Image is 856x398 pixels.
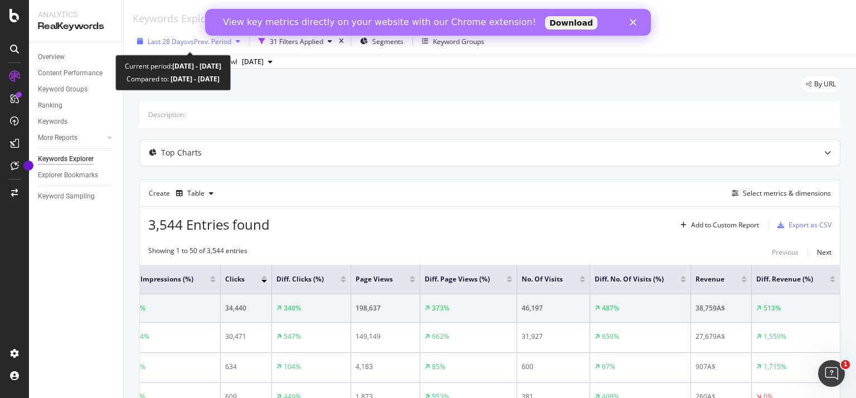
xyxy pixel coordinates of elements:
a: More Reports [38,132,104,144]
span: Diff. Clicks (%) [276,274,324,284]
div: Analytics [38,9,114,20]
div: 634 [225,362,267,372]
span: Revenue [695,274,724,284]
div: Description: [148,110,186,119]
div: Compared to: [127,72,220,85]
button: Select metrics & dimensions [727,187,831,200]
div: 644% [132,332,149,342]
span: Diff. Page Views (%) [425,274,490,284]
div: Top Charts [161,147,202,158]
div: 38,759A$ [695,303,747,313]
div: 149,149 [356,332,415,342]
div: Keyword Groups [433,37,484,46]
div: 373% [432,303,449,313]
div: 30,471 [225,332,267,342]
span: 3,544 Entries found [148,215,270,234]
div: More Reports [38,132,77,144]
div: 34,440 [225,303,267,313]
a: Ranking [38,100,115,111]
div: RealKeywords [38,20,114,33]
div: 85% [432,362,445,372]
span: Diff. Revenue (%) [756,274,813,284]
div: Ranking [38,100,62,111]
iframe: Intercom live chat [818,360,845,387]
div: Explorer Bookmarks [38,169,98,181]
div: 104% [284,362,301,372]
div: Previous [772,247,799,257]
button: Next [817,246,831,259]
b: [DATE] - [DATE] [172,61,221,71]
span: By URL [814,81,836,88]
div: 1,715% [763,362,786,372]
span: vs Prev. Period [187,37,231,46]
div: 600 [522,362,585,372]
button: Previous [772,246,799,259]
div: 1,559% [763,332,786,342]
div: 907A$ [695,362,747,372]
a: Keyword Sampling [38,191,115,202]
div: Content Performance [38,67,103,79]
span: Clicks [225,274,245,284]
div: 31,927 [522,332,585,342]
span: Diff. Impressions (%) [125,274,193,284]
div: Close [425,10,436,17]
span: Segments [372,37,403,46]
div: Current period: [125,60,221,72]
div: 46,197 [522,303,585,313]
button: Last 28 DaysvsPrev. Period [133,32,245,50]
a: Explorer Bookmarks [38,169,115,181]
div: 27,679A$ [695,332,747,342]
span: Diff. No. of Visits (%) [595,274,664,284]
span: No. of Visits [522,274,563,284]
button: [DATE] [237,55,277,69]
button: Export as CSV [773,216,831,234]
a: Overview [38,51,115,63]
div: 67% [602,362,615,372]
div: times [337,36,346,47]
div: Showing 1 to 50 of 3,544 entries [148,246,247,259]
span: 1 [841,360,850,369]
div: 487% [602,303,619,313]
div: Keywords Explorer [38,153,94,165]
div: 659% [602,332,619,342]
div: Keywords [38,116,67,128]
div: 513% [763,303,781,313]
div: legacy label [801,76,840,92]
div: Create [149,185,218,202]
button: Keyword Groups [417,32,489,50]
span: 2025 Sep. 1st [242,57,264,67]
div: Tooltip anchor [23,161,33,171]
div: Table [187,190,205,197]
a: Keywords Explorer [38,153,115,165]
div: Add to Custom Report [691,222,759,229]
div: 4,183 [356,362,415,372]
button: Table [172,185,218,202]
div: Export as CSV [789,220,831,230]
div: Select metrics & dimensions [743,188,831,198]
a: Keyword Groups [38,84,115,95]
div: 662% [432,332,449,342]
div: Overview [38,51,65,63]
button: Add to Custom Report [676,216,759,234]
div: Next [817,247,831,257]
div: 31 Filters Applied [270,37,323,46]
span: Page Views [356,274,393,284]
a: Content Performance [38,67,115,79]
div: Keyword Sampling [38,191,95,202]
div: 340% [284,303,301,313]
div: 547% [284,332,301,342]
a: Keywords [38,116,115,128]
b: [DATE] - [DATE] [169,74,220,84]
div: 198,637 [356,303,415,313]
button: 31 Filters Applied [254,32,337,50]
span: Last 28 Days [148,37,187,46]
a: Keywords Explorer [133,12,220,25]
button: Segments [356,32,408,50]
div: Keyword Groups [38,84,87,95]
iframe: Intercom live chat banner [205,9,651,36]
